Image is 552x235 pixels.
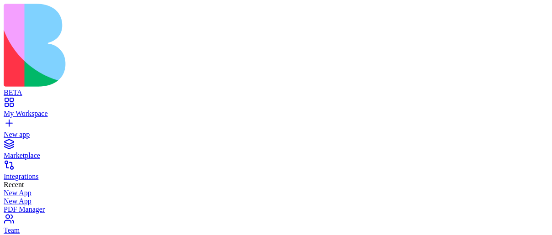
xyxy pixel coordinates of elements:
[4,122,548,139] a: New app
[4,197,548,205] a: New App
[4,164,548,181] a: Integrations
[7,8,65,21] h1: PDF Manager
[4,110,548,118] div: My Workspace
[4,89,548,97] div: BETA
[4,172,548,181] div: Integrations
[4,4,371,87] img: logo
[4,205,548,214] a: PDF Manager
[4,151,548,160] div: Marketplace
[4,189,548,197] a: New App
[4,80,548,97] a: BETA
[4,181,24,188] span: Recent
[4,218,548,235] a: Team
[4,101,548,118] a: My Workspace
[4,226,548,235] div: Team
[4,143,548,160] a: Marketplace
[4,131,548,139] div: New app
[115,7,130,22] button: DO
